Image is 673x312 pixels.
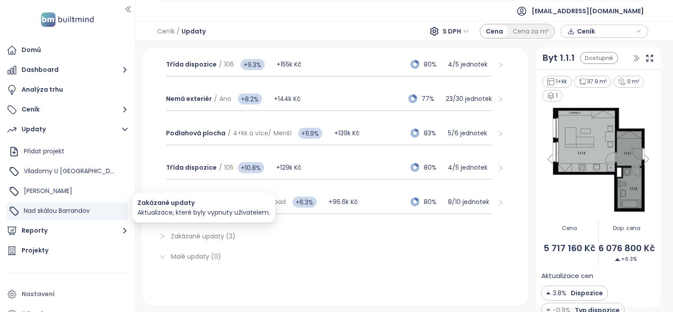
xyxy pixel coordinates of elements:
[4,222,130,240] button: Reporty
[329,197,358,206] span: +96.6k Kč
[541,224,598,233] span: Cena
[577,25,634,38] span: Ceník
[497,199,504,206] span: right
[541,103,655,215] img: Floor plan
[292,197,317,208] span: +6.3%
[615,257,620,262] img: Decrease
[298,128,322,139] span: +11.9%
[238,93,262,104] span: +8.2%
[38,11,96,29] img: logo
[422,94,441,104] span: 77%
[599,241,655,255] span: 6 076 800 Kč
[233,129,268,137] span: 4+kk a více
[159,233,166,240] span: right
[543,51,575,65] a: Byt 1.1.1
[497,96,504,103] span: right
[7,202,128,220] div: Nad skálou Barrandov
[166,94,212,103] span: Nemá exteriér
[137,198,270,208] p: Zakázané updaty
[334,129,359,137] span: +139k Kč
[228,129,231,137] span: /
[224,163,233,172] span: 105
[22,45,41,56] div: Domů
[481,25,508,37] div: Cena
[448,59,492,69] p: 4 / 5 jednotek
[508,25,554,37] div: Cena za m²
[24,167,125,175] span: Viladomy U [GEOGRAPHIC_DATA]
[448,128,492,138] p: 5 / 6 jednotek
[497,130,504,137] span: right
[177,23,180,39] span: /
[424,163,443,172] span: 80%
[446,94,492,104] p: 23 / 30 jednotek
[4,101,130,119] button: Ceník
[541,241,598,255] span: 5 717 160 Kč
[541,271,593,281] span: Aktualizace cen
[424,197,443,207] span: 80%
[276,163,301,172] span: +129k Kč
[443,25,469,38] span: S DPH
[546,288,551,298] img: Decrease
[448,197,492,207] p: 8 / 10 jednotek
[532,0,644,22] span: [EMAIL_ADDRESS][DOMAIN_NAME]
[569,288,603,298] span: Dispozice
[7,182,128,200] div: [PERSON_NAME]
[4,286,130,303] a: Nastavení
[238,162,264,173] span: +10.8%
[22,245,48,256] div: Projekty
[4,121,130,138] button: Updaty
[599,224,655,233] span: Dop. cena
[266,197,286,206] span: Západ
[574,76,612,88] div: 37.9 m²
[219,60,222,69] span: /
[274,129,292,137] span: Menší
[580,52,618,64] div: Dostupné
[277,60,301,69] span: +155k Kč
[497,165,504,171] span: right
[4,81,130,99] a: Analýza trhu
[171,252,221,261] span: Malé updaty (0)
[268,129,271,137] span: /
[181,23,206,39] span: Updaty
[166,60,217,69] span: Třída dispozice
[219,94,231,103] span: Ano
[614,76,644,88] div: 0 m²
[171,232,236,241] span: Zakázané updaty (2)
[4,41,130,59] a: Domů
[448,163,492,172] p: 4 / 5 jednotek
[159,253,166,260] span: right
[274,94,300,103] span: +144k Kč
[497,62,504,68] span: right
[7,143,128,160] div: Přidat projekt
[24,186,72,195] span: [PERSON_NAME]
[24,206,90,215] span: Nad skálou Barrandov
[166,129,226,137] span: Podlahová plocha
[240,59,265,70] span: +9.3%
[166,163,217,172] span: Třída dispozice
[565,25,643,38] div: button
[157,23,175,39] span: Ceník
[424,128,443,138] span: 83%
[553,288,566,298] span: 3.8%
[224,60,234,69] span: 106
[542,90,562,102] div: 1
[4,61,130,79] button: Dashboard
[24,146,64,157] div: Přidat projekt
[219,163,222,172] span: /
[22,124,46,135] div: Updaty
[424,59,443,69] span: 80%
[22,289,55,300] div: Nastavení
[7,163,128,180] div: Viladomy U [GEOGRAPHIC_DATA]
[4,242,130,260] a: Projekty
[542,76,572,88] div: 1+kk
[137,208,270,217] span: Aktualizace, které byly vypnuty uživatelem.
[22,84,63,95] div: Analýza trhu
[214,94,217,103] span: /
[615,255,637,264] span: +6.3%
